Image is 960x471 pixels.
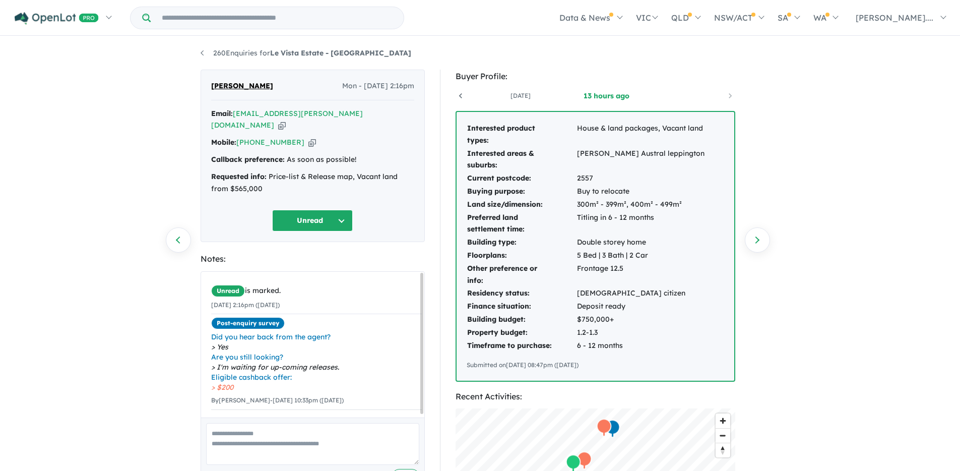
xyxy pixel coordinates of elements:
[211,172,267,181] strong: Requested info:
[278,120,286,131] button: Copy
[456,70,735,83] div: Buyer Profile:
[577,249,705,262] td: 5 Bed | 3 Bath | 2 Car
[211,171,414,195] div: Price-list & Release map, Vacant land from $565,000
[272,210,353,231] button: Unread
[211,352,422,362] span: Are you still looking?
[577,147,705,172] td: [PERSON_NAME] Austral leppington
[236,138,304,147] a: [PHONE_NUMBER]
[716,443,730,457] button: Reset bearing to north
[577,198,705,211] td: 300m² - 399m², 400m² - 499m²
[211,301,280,309] small: [DATE] 2:16pm ([DATE])
[577,326,705,339] td: 1.2-1.3
[201,252,425,266] div: Notes:
[211,362,422,372] span: I'm waiting for up-coming releases.
[211,382,422,392] span: $200
[577,451,592,470] div: Map marker
[211,109,363,130] a: [EMAIL_ADDRESS][PERSON_NAME][DOMAIN_NAME]
[211,155,285,164] strong: Callback preference:
[467,326,577,339] td: Property budget:
[153,7,402,29] input: Try estate name, suburb, builder or developer
[467,249,577,262] td: Floorplans:
[211,342,422,352] span: Yes
[605,420,620,438] div: Map marker
[577,172,705,185] td: 2557
[467,198,577,211] td: Land size/dimension:
[270,48,411,57] strong: Le Vista Estate - [GEOGRAPHIC_DATA]
[716,443,730,457] span: Reset bearing to north
[308,137,316,148] button: Copy
[201,48,411,57] a: 260Enquiries forLe Vista Estate - [GEOGRAPHIC_DATA]
[467,300,577,313] td: Finance situation:
[577,122,705,147] td: House & land packages, Vacant land
[211,396,344,404] small: By [PERSON_NAME] - [DATE] 10:33pm ([DATE])
[211,373,292,382] i: Eligible cashback offer:
[577,185,705,198] td: Buy to relocate
[716,428,730,443] button: Zoom out
[467,147,577,172] td: Interested areas & suburbs:
[467,211,577,237] td: Preferred land settlement time:
[577,313,705,326] td: $750,000+
[467,122,577,147] td: Interested product types:
[467,236,577,249] td: Building type:
[467,313,577,326] td: Building budget:
[577,300,705,313] td: Deposit ready
[467,360,724,370] div: Submitted on [DATE] 08:47pm ([DATE])
[456,390,735,403] div: Recent Activities:
[211,285,245,297] span: Unread
[596,419,611,437] div: Map marker
[577,339,705,352] td: 6 - 12 months
[211,285,422,297] div: is marked.
[478,91,563,101] a: [DATE]
[211,80,273,92] span: [PERSON_NAME]
[577,262,705,287] td: Frontage 12.5
[856,13,933,23] span: [PERSON_NAME]....
[467,339,577,352] td: Timeframe to purchase:
[577,287,705,300] td: [DEMOGRAPHIC_DATA] citizen
[15,12,99,25] img: Openlot PRO Logo White
[467,172,577,185] td: Current postcode:
[201,47,760,60] nav: breadcrumb
[211,154,414,166] div: As soon as possible!
[211,138,236,147] strong: Mobile:
[577,236,705,249] td: Double storey home
[467,185,577,198] td: Buying purpose:
[467,287,577,300] td: Residency status:
[716,414,730,428] button: Zoom in
[211,109,233,118] strong: Email:
[577,211,705,237] td: Titling in 6 - 12 months
[563,91,649,101] a: 13 hours ago
[467,262,577,287] td: Other preference or info:
[211,317,285,329] span: Post-enquiry survey
[342,80,414,92] span: Mon - [DATE] 2:16pm
[211,332,422,342] span: Did you hear back from the agent?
